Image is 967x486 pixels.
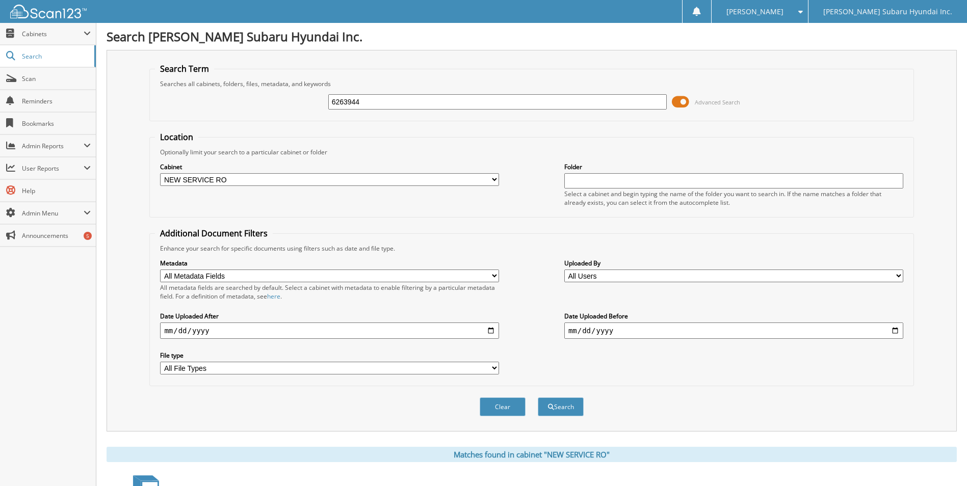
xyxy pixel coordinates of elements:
[160,351,499,360] label: File type
[22,97,91,105] span: Reminders
[160,322,499,339] input: start
[538,397,584,416] button: Search
[155,148,908,156] div: Optionally limit your search to a particular cabinet or folder
[155,131,198,143] legend: Location
[155,228,273,239] legend: Additional Document Filters
[22,231,91,240] span: Announcements
[107,28,957,45] h1: Search [PERSON_NAME] Subaru Hyundai Inc.
[726,9,783,15] span: [PERSON_NAME]
[160,312,499,320] label: Date Uploaded After
[160,163,499,171] label: Cabinet
[695,98,740,106] span: Advanced Search
[22,119,91,128] span: Bookmarks
[823,9,952,15] span: [PERSON_NAME] Subaru Hyundai Inc.
[22,30,84,38] span: Cabinets
[160,283,499,301] div: All metadata fields are searched by default. Select a cabinet with metadata to enable filtering b...
[564,322,903,339] input: end
[267,292,280,301] a: here
[155,244,908,253] div: Enhance your search for specific documents using filters such as date and file type.
[155,63,214,74] legend: Search Term
[480,397,526,416] button: Clear
[22,74,91,83] span: Scan
[564,190,903,207] div: Select a cabinet and begin typing the name of the folder you want to search in. If the name match...
[564,163,903,171] label: Folder
[22,52,89,61] span: Search
[22,209,84,218] span: Admin Menu
[155,79,908,88] div: Searches all cabinets, folders, files, metadata, and keywords
[84,232,92,240] div: 5
[107,447,957,462] div: Matches found in cabinet "NEW SERVICE RO"
[564,312,903,320] label: Date Uploaded Before
[22,164,84,173] span: User Reports
[160,259,499,267] label: Metadata
[22,186,91,195] span: Help
[22,142,84,150] span: Admin Reports
[564,259,903,267] label: Uploaded By
[10,5,87,18] img: scan123-logo-white.svg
